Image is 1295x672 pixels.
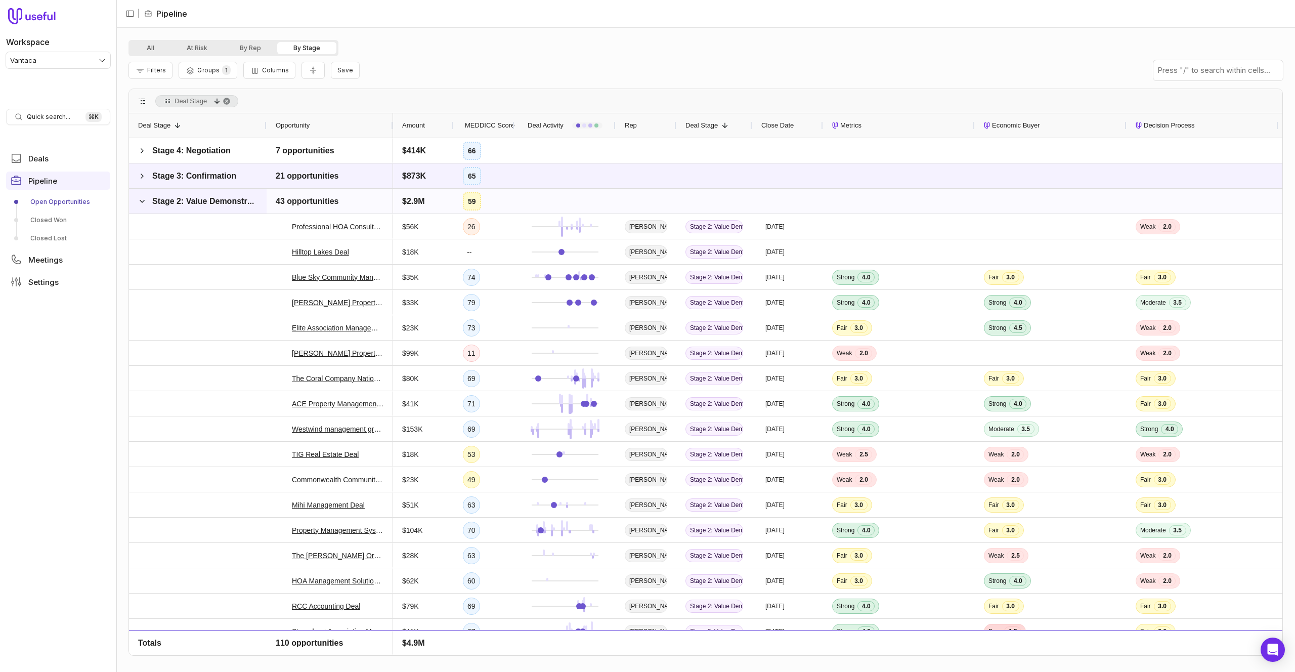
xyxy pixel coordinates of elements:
span: Fair [988,526,999,534]
div: 11 [463,648,480,665]
span: Filters [147,66,166,74]
a: Commonwealth Community Management Deal [292,474,384,486]
span: $62K [402,575,419,587]
span: 3.5 [1017,424,1034,434]
li: Pipeline [144,8,187,20]
span: 3.0 [1002,525,1019,535]
span: Columns [262,66,289,74]
span: Stage 4: Negotiation [152,146,231,155]
span: Stage 2: Value Demonstration [685,423,743,436]
span: Strong [988,324,1006,332]
span: Deals [28,155,49,162]
span: | [138,8,140,20]
div: Metrics [832,113,966,138]
span: Stage 2: Value Demonstration [685,498,743,512]
span: 2.0 [1158,449,1176,459]
span: [PERSON_NAME] [625,245,667,259]
span: MEDDICC Score [465,119,514,132]
a: TIG Real Estate Deal [292,448,359,460]
time: [DATE] [765,324,785,332]
span: 3.0 [1002,601,1019,611]
span: [PERSON_NAME] [625,625,667,638]
span: Decision Process [1144,119,1194,132]
span: $414K [402,145,426,157]
a: Blue Sky Community Management, LLC Deal [292,271,384,283]
button: Columns [243,62,295,79]
span: 4.0 [857,601,875,611]
div: MEDDICC Score [463,113,505,138]
span: [PERSON_NAME] [625,600,667,613]
span: Stage 2: Value Demonstration [685,574,743,587]
time: [DATE] [765,223,785,231]
span: $28K [402,550,419,562]
span: Weak [837,450,852,458]
a: Hilltop Lakes Deal [292,246,349,258]
span: 43 opportunities [276,195,338,207]
time: [DATE] [765,577,785,585]
span: Weak [988,450,1004,458]
button: Collapse sidebar [122,6,138,21]
div: 60 [463,572,480,590]
a: Meetings [6,250,110,269]
span: Weak [1140,324,1155,332]
span: 4.0 [1009,399,1026,409]
span: Fair [1140,476,1151,484]
span: Weak [988,552,1004,560]
div: 67 [463,623,480,640]
div: 26 [463,218,480,235]
span: Strong [837,602,854,610]
time: [DATE] [765,374,785,383]
div: 69 [463,370,480,387]
span: Fair [988,501,999,509]
span: Moderate [1140,299,1166,307]
div: 53 [463,446,480,463]
span: [PERSON_NAME] [625,347,667,360]
button: At Risk [170,42,224,54]
span: 3.0 [1002,272,1019,282]
a: [PERSON_NAME] Property Management Deal [292,347,384,359]
button: By Stage [277,42,336,54]
span: $99K [402,347,419,359]
time: [DATE] [765,627,785,636]
span: Fair [1140,602,1151,610]
span: Fair [1140,273,1151,281]
span: 21 opportunities [276,170,338,182]
button: All [131,42,170,54]
span: [PERSON_NAME] [625,220,667,233]
span: Fair [1140,400,1151,408]
span: 3.0 [1002,373,1019,384]
span: $41K [402,625,419,638]
div: 73 [463,319,480,337]
span: Strong [837,299,854,307]
time: [DATE] [765,501,785,509]
div: Row Groups [155,95,238,107]
a: Settings [6,273,110,291]
span: Deal Activity [528,119,564,132]
div: Open Intercom Messenger [1261,638,1285,662]
time: [DATE] [765,552,785,560]
span: $51K [402,499,419,511]
span: [PERSON_NAME] [625,473,667,486]
a: [PERSON_NAME] Property Management Deal [292,297,384,309]
a: The Coral Company Nationals [292,372,384,385]
span: Poor [988,627,1001,636]
a: HOA Management Solutions Deal [292,575,384,587]
span: 2.0 [1158,576,1176,586]
span: [PERSON_NAME] [625,372,667,385]
span: $80K [402,372,419,385]
span: Weak [1140,577,1155,585]
span: Stage 2: Value Demonstration [152,197,267,205]
span: Deal Stage [175,95,207,107]
span: Weak [1140,223,1155,231]
a: Closed Lost [6,230,110,246]
span: Fair [1140,374,1151,383]
span: 4.0 [857,626,875,637]
span: $23K [402,322,419,334]
span: Weak [1140,349,1155,357]
div: Pipeline submenu [6,194,110,246]
span: 3.0 [1154,626,1171,637]
span: Rep [625,119,637,132]
span: Fair [988,374,999,383]
span: Strong [988,400,1006,408]
span: [PERSON_NAME] [625,296,667,309]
